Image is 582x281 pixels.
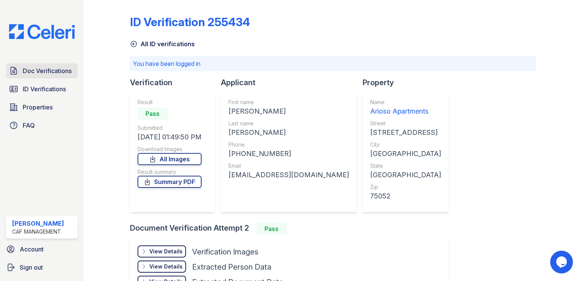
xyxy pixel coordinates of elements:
div: Email [228,162,349,170]
div: [PHONE_NUMBER] [228,148,349,159]
div: [PERSON_NAME] [12,219,64,228]
div: Download Images [138,145,202,153]
a: Name Arioso Apartments [370,98,441,117]
div: Pass [138,108,168,120]
a: Sign out [3,260,81,275]
div: Result [138,98,202,106]
div: Applicant [221,77,363,88]
div: [STREET_ADDRESS] [370,127,441,138]
div: Street [370,120,441,127]
a: Doc Verifications [6,63,78,78]
div: City [370,141,441,148]
a: Properties [6,100,78,115]
div: Last name [228,120,349,127]
div: Result summary [138,168,202,176]
a: Account [3,242,81,257]
div: [GEOGRAPHIC_DATA] [370,170,441,180]
div: State [370,162,441,170]
img: CE_Logo_Blue-a8612792a0a2168367f1c8372b55b34899dd931a85d93a1a3d3e32e68fde9ad4.png [3,24,81,39]
span: Account [20,245,44,254]
div: [GEOGRAPHIC_DATA] [370,148,441,159]
span: Sign out [20,263,43,272]
div: Name [370,98,441,106]
a: ID Verifications [6,81,78,97]
a: FAQ [6,118,78,133]
div: ID Verification 255434 [130,15,250,29]
a: All Images [138,153,202,165]
div: Submitted [138,124,202,132]
div: Verification Images [192,247,258,257]
div: Verification [130,77,221,88]
a: All ID verifications [130,39,195,48]
div: Zip [370,183,441,191]
div: [PERSON_NAME] [228,106,349,117]
div: View Details [149,263,183,270]
div: Property [363,77,455,88]
div: Phone [228,141,349,148]
span: Properties [23,103,53,112]
div: [DATE] 01:49:50 PM [138,132,202,142]
div: Extracted Person Data [192,262,271,272]
div: 75052 [370,191,441,201]
span: FAQ [23,121,35,130]
div: Pass [257,223,287,235]
span: ID Verifications [23,84,66,94]
p: You have been logged in [133,59,533,68]
div: First name [228,98,349,106]
div: Document Verification Attempt 2 [130,223,455,235]
div: [PERSON_NAME] [228,127,349,138]
span: Doc Verifications [23,66,72,75]
div: [EMAIL_ADDRESS][DOMAIN_NAME] [228,170,349,180]
div: CAF Management [12,228,64,236]
iframe: chat widget [550,251,574,273]
div: View Details [149,248,183,255]
div: Arioso Apartments [370,106,441,117]
a: Summary PDF [138,176,202,188]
